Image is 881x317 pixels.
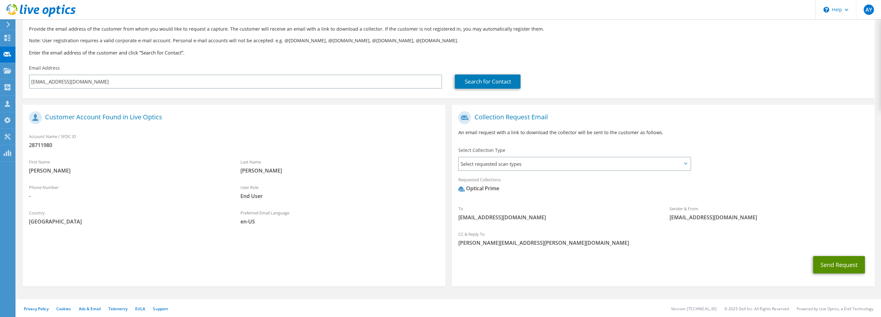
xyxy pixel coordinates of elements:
div: Country [23,206,234,228]
div: User Role [234,181,445,203]
a: EULA [135,306,145,312]
a: Support [153,306,168,312]
li: Version: [TECHNICAL_ID] [671,306,717,312]
span: [PERSON_NAME][EMAIL_ADDRESS][PERSON_NAME][DOMAIN_NAME] [458,239,868,246]
div: Account Name / SFDC ID [23,130,445,152]
label: Email Address [29,65,60,71]
h3: Enter the email address of the customer and click “Search for Contact”. [29,49,868,56]
span: [PERSON_NAME] [240,167,439,174]
a: Search for Contact [455,74,520,89]
li: © 2025 Dell Inc. All Rights Reserved [724,306,789,312]
span: [PERSON_NAME] [29,167,228,174]
p: Note: User registration requires a valid corporate e-mail account. Personal e-mail accounts will ... [29,37,868,44]
div: Phone Number [23,181,234,203]
li: Powered by Live Optics, a Dell Technology [797,306,873,312]
a: Telemetry [108,306,127,312]
h1: Customer Account Found in Live Optics [29,111,436,124]
div: CC & Reply To [452,227,874,250]
span: AY [864,5,874,15]
div: Sender & From [663,202,875,224]
span: [GEOGRAPHIC_DATA] [29,218,228,225]
a: Ads & Email [79,306,101,312]
div: Preferred Email Language [234,206,445,228]
label: Select Collection Type [458,147,505,154]
span: End User [240,193,439,200]
span: - [29,193,228,200]
a: Privacy Policy [24,306,49,312]
span: [EMAIL_ADDRESS][DOMAIN_NAME] [670,214,868,221]
div: First Name [23,155,234,177]
span: Select requested scan types [459,157,690,170]
svg: \n [823,7,829,13]
div: To [452,202,663,224]
p: An email request with a link to download the collector will be sent to the customer as follows. [458,129,868,136]
span: 28711980 [29,142,439,149]
div: Optical Prime [458,185,499,192]
h1: Collection Request Email [458,111,865,124]
p: Provide the email address of the customer from whom you would like to request a capture. The cust... [29,25,868,33]
button: Send Request [813,256,865,273]
div: Requested Collections [452,173,874,199]
span: [EMAIL_ADDRESS][DOMAIN_NAME] [458,214,657,221]
span: en-US [240,218,439,225]
div: Last Name [234,155,445,177]
a: Cookies [56,306,71,312]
